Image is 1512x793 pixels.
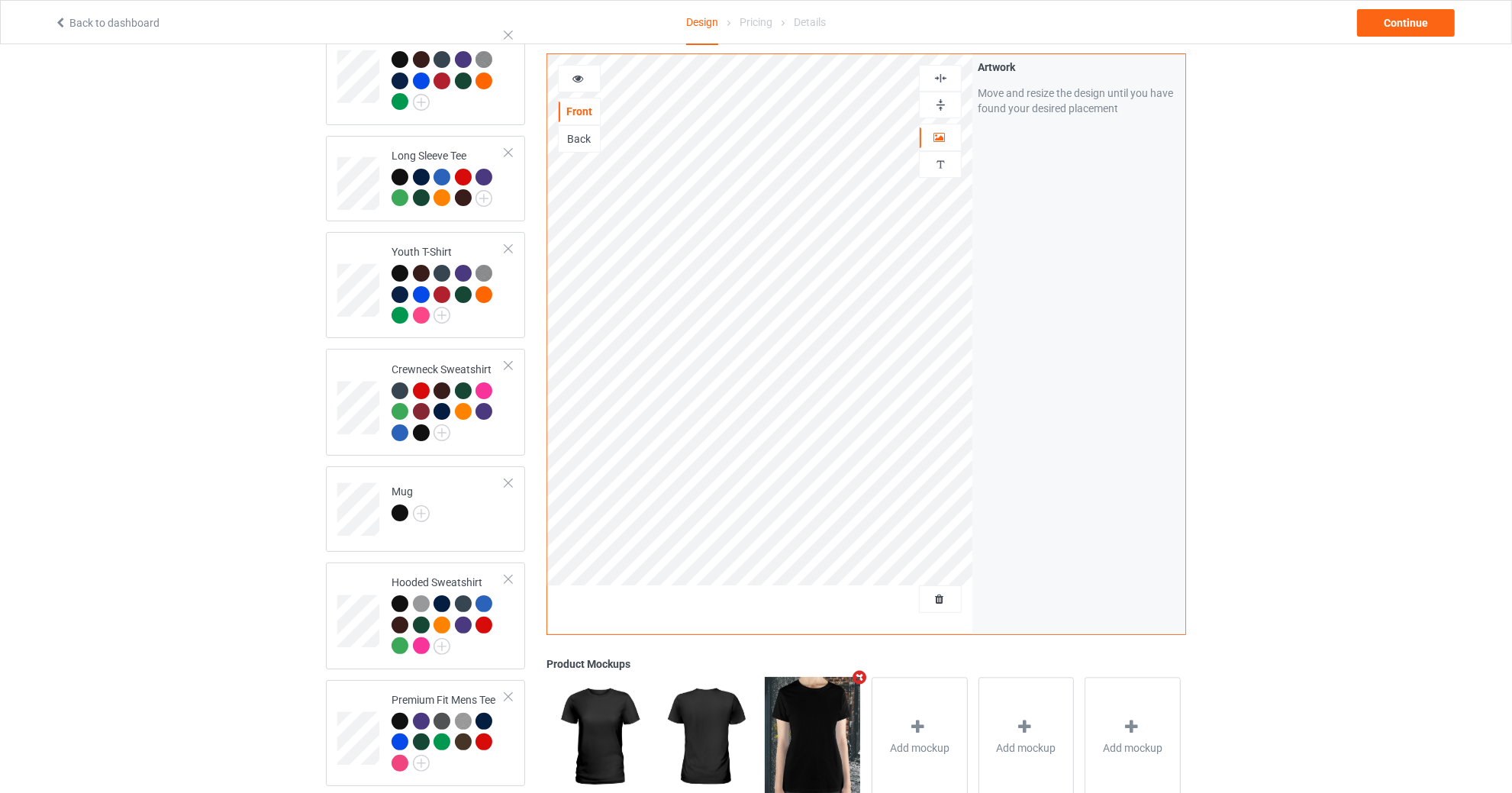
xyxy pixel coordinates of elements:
div: Pricing [740,1,772,44]
img: svg+xml;base64,PD94bWwgdmVyc2lvbj0iMS4wIiBlbmNvZGluZz0iVVRGLTgiPz4KPHN2ZyB3aWR0aD0iMjJweCIgaGVpZ2... [476,190,492,207]
div: Product Mockups [546,656,1186,672]
img: svg+xml;base64,PD94bWwgdmVyc2lvbj0iMS4wIiBlbmNvZGluZz0iVVRGLTgiPz4KPHN2ZyB3aWR0aD0iMjJweCIgaGVpZ2... [434,638,450,655]
div: Front [559,104,600,119]
div: Hooded Sweatshirt [326,563,525,669]
img: svg%3E%0A [933,71,948,85]
div: Classic T-Shirt [326,18,525,125]
div: Continue [1357,9,1455,37]
div: Hooded Sweatshirt [392,575,505,653]
div: Mug [326,466,525,552]
img: svg+xml;base64,PD94bWwgdmVyc2lvbj0iMS4wIiBlbmNvZGluZz0iVVRGLTgiPz4KPHN2ZyB3aWR0aD0iMjJweCIgaGVpZ2... [434,424,450,441]
img: heather_texture.png [476,265,492,282]
img: svg+xml;base64,PD94bWwgdmVyc2lvbj0iMS4wIiBlbmNvZGluZz0iVVRGLTgiPz4KPHN2ZyB3aWR0aD0iMjJweCIgaGVpZ2... [413,94,430,111]
img: heather_texture.png [455,713,472,730]
div: Mug [392,484,430,521]
div: Long Sleeve Tee [392,148,505,205]
div: Crewneck Sweatshirt [392,362,505,440]
div: Premium Fit Mens Tee [326,680,525,787]
span: Add mockup [996,740,1056,756]
div: Details [794,1,826,44]
img: heather_texture.png [476,51,492,68]
img: svg+xml;base64,PD94bWwgdmVyc2lvbj0iMS4wIiBlbmNvZGluZz0iVVRGLTgiPz4KPHN2ZyB3aWR0aD0iMjJweCIgaGVpZ2... [413,755,430,772]
img: svg%3E%0A [933,98,948,112]
div: Classic T-Shirt [392,31,505,109]
img: svg%3E%0A [933,157,948,172]
div: Design [686,1,718,45]
div: Premium Fit Mens Tee [392,692,505,771]
i: Remove mockup [850,669,869,685]
div: Youth T-Shirt [392,244,505,323]
div: Long Sleeve Tee [326,136,525,221]
span: Add mockup [890,740,949,756]
div: Crewneck Sweatshirt [326,349,525,456]
a: Back to dashboard [54,17,160,29]
div: Move and resize the design until you have found your desired placement [978,85,1180,116]
img: svg+xml;base64,PD94bWwgdmVyc2lvbj0iMS4wIiBlbmNvZGluZz0iVVRGLTgiPz4KPHN2ZyB3aWR0aD0iMjJweCIgaGVpZ2... [413,505,430,522]
div: Artwork [978,60,1180,75]
span: Add mockup [1103,740,1162,756]
div: Back [559,131,600,147]
div: Youth T-Shirt [326,232,525,339]
img: svg+xml;base64,PD94bWwgdmVyc2lvbj0iMS4wIiBlbmNvZGluZz0iVVRGLTgiPz4KPHN2ZyB3aWR0aD0iMjJweCIgaGVpZ2... [434,307,450,324]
